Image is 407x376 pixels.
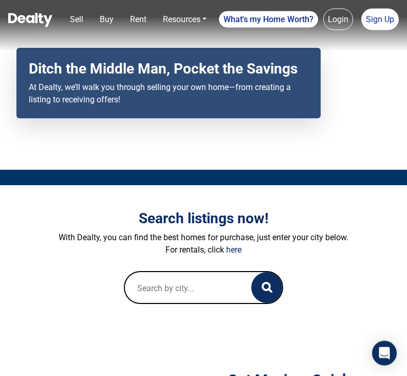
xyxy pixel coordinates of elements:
[219,11,318,28] a: What's my Home Worth?
[26,232,381,244] p: With Dealty, you can find the best homes for purchase, just enter your city below.
[96,9,118,30] a: Buy
[323,9,353,30] a: Login
[372,341,397,366] div: Open Intercom Messenger
[26,210,381,228] h3: Search listings now!
[66,9,87,30] a: Sell
[125,273,251,306] input: Search by city...
[26,244,381,257] p: For rentals, click
[29,61,308,78] h2: Ditch the Middle Man, Pocket the Savings
[126,9,151,30] a: Rent
[29,82,308,106] p: At Dealty, we’ll walk you through selling your own home—from creating a listing to receiving offers!
[8,13,52,27] img: Dealty - Buy, Sell & Rent Homes
[361,9,399,30] a: Sign Up
[226,245,242,255] a: here
[159,9,211,30] a: Resources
